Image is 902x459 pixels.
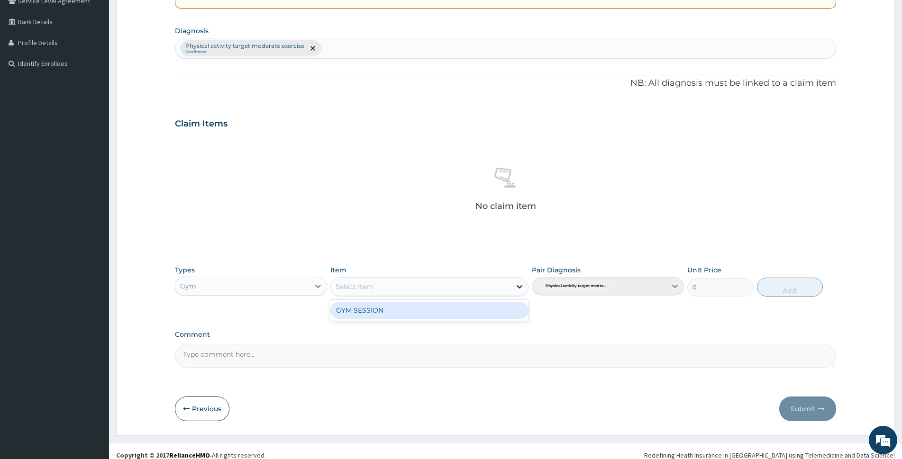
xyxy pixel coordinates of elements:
[55,119,131,215] span: We're online!
[779,396,836,421] button: Submit
[18,47,38,71] img: d_794563401_company_1708531726252_794563401
[175,119,228,129] h3: Claim Items
[175,77,836,90] p: NB: All diagnosis must be linked to a claim item
[175,396,229,421] button: Previous
[475,201,536,211] p: No claim item
[175,331,836,339] label: Comment
[49,53,159,65] div: Chat with us now
[175,266,195,274] label: Types
[687,265,721,275] label: Unit Price
[330,302,528,319] div: GYM SESSION
[757,278,823,297] button: Add
[5,259,181,292] textarea: Type your message and hit 'Enter'
[336,282,374,291] div: Select Item
[330,265,346,275] label: Item
[175,26,209,36] label: Diagnosis
[180,281,196,291] div: Gym
[532,265,581,275] label: Pair Diagnosis
[155,5,178,27] div: Minimize live chat window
